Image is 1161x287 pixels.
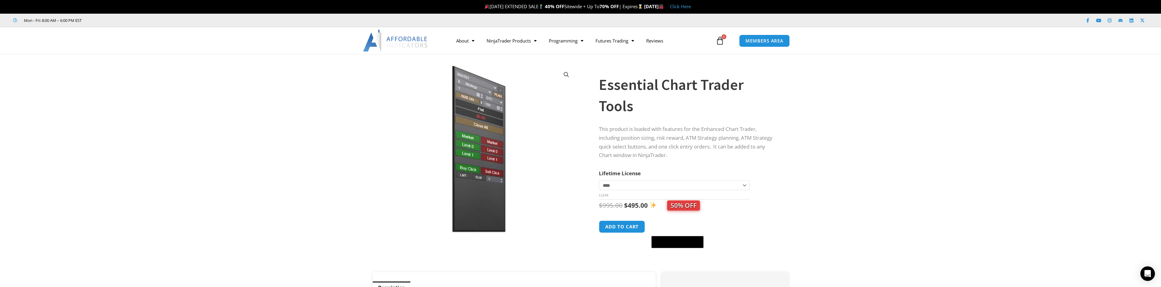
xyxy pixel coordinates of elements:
img: 🏌️‍♂️ [539,4,543,9]
button: Add to cart [599,220,645,233]
a: About [450,34,480,48]
button: Buy with GPay [651,236,704,248]
iframe: Secure express checkout frame [650,220,705,234]
span: 50% OFF [667,200,700,210]
img: Essential Chart Trader Tools | Affordable Indicators – NinjaTrader [381,65,576,233]
a: Futures Trading [589,34,640,48]
a: 0 [707,32,733,50]
span: $ [624,201,628,210]
strong: 40% OFF [545,3,564,9]
img: LogoAI | Affordable Indicators – NinjaTrader [363,30,428,52]
strong: [DATE] [644,3,664,9]
span: 0 [721,34,726,39]
a: View full-screen image gallery [561,69,572,80]
img: ⌛ [638,4,643,9]
img: 🎉 [485,4,489,9]
iframe: PayPal Message 1 [599,252,776,257]
span: Mon - Fri: 8:00 AM – 6:00 PM EST [22,17,82,24]
span: [DATE] EXTENDED SALE Sitewide + Up To | Expires [483,3,644,9]
p: This product is loaded with features for the Enhanced Chart Trader, including position sizing, ri... [599,125,776,160]
a: MEMBERS AREA [739,35,790,47]
nav: Menu [450,34,714,48]
a: Click Here [670,3,691,9]
a: Programming [543,34,589,48]
h1: Essential Chart Trader Tools [599,74,776,117]
span: $ [599,201,603,210]
strong: 70% OFF [599,3,619,9]
a: NinjaTrader Products [480,34,543,48]
a: Clear options [599,193,608,197]
img: ✨ [650,202,656,208]
bdi: 995.00 [599,201,623,210]
span: MEMBERS AREA [745,39,783,43]
img: 🏭 [659,4,664,9]
iframe: Customer reviews powered by Trustpilot [90,17,181,23]
div: Open Intercom Messenger [1140,266,1155,281]
a: Reviews [640,34,669,48]
bdi: 495.00 [624,201,648,210]
label: Lifetime License [599,170,641,177]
